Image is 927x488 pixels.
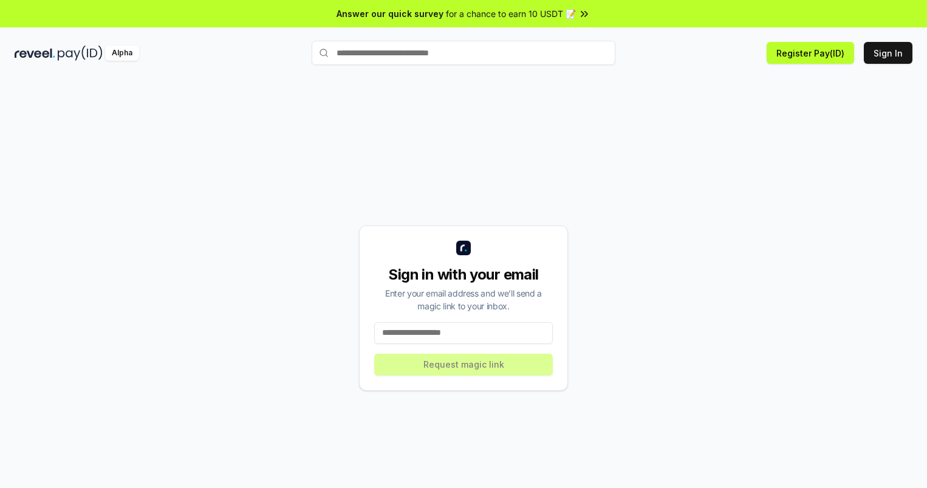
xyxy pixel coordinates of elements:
img: pay_id [58,46,103,61]
span: for a chance to earn 10 USDT 📝 [446,7,576,20]
div: Sign in with your email [374,265,553,284]
div: Enter your email address and we’ll send a magic link to your inbox. [374,287,553,312]
div: Alpha [105,46,139,61]
button: Register Pay(ID) [767,42,854,64]
img: logo_small [456,241,471,255]
img: reveel_dark [15,46,55,61]
span: Answer our quick survey [337,7,443,20]
button: Sign In [864,42,912,64]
